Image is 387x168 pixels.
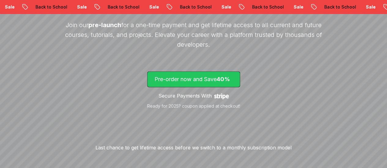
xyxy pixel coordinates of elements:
[147,103,240,109] p: Ready for 2025? coupon applied at checkout!
[214,4,233,10] p: Sale
[358,4,378,10] p: Sale
[286,4,306,10] p: Sale
[172,4,214,10] p: Back to School
[95,144,292,151] p: Last chance to get lifetime access before we switch to a monthly subscription model
[217,76,230,82] span: 40%
[147,71,240,109] a: lifetime-access
[62,20,325,49] p: Join our for a one-time payment and get lifetime access to all current and future courses, tutori...
[158,92,212,99] p: Secure Payments With
[88,21,121,29] span: pre-launch
[244,4,286,10] p: Back to School
[154,75,233,84] p: Pre-order now and Save
[142,4,161,10] p: Sale
[100,4,142,10] p: Back to School
[28,4,69,10] p: Back to School
[317,4,358,10] p: Back to School
[69,4,89,10] p: Sale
